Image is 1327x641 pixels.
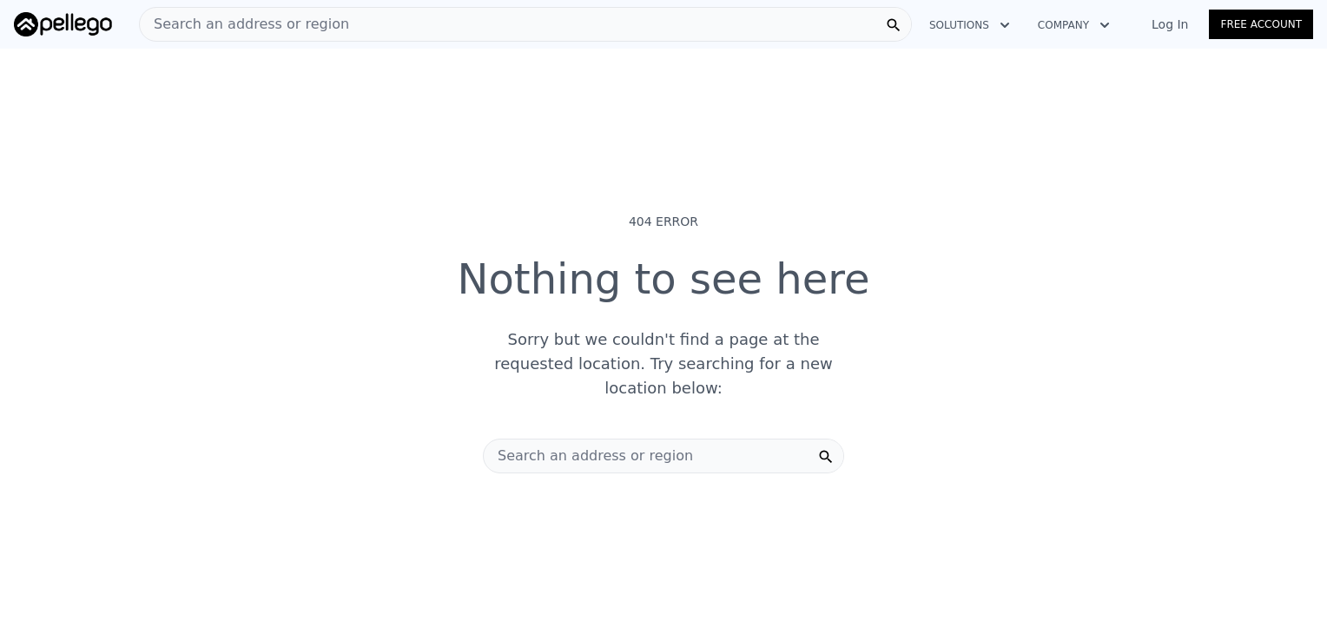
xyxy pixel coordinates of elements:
span: Search an address or region [140,14,349,35]
div: Nothing to see here [458,258,870,314]
a: Log In [1131,16,1209,33]
div: 404 Error [629,213,698,230]
span: Search an address or region [484,446,693,466]
button: Company [1024,10,1124,41]
div: Sorry but we couldn't find a page at the requested location. Try searching for a new location below: [469,327,858,400]
img: Pellego [14,12,112,36]
button: Solutions [915,10,1024,41]
a: Free Account [1209,10,1313,39]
